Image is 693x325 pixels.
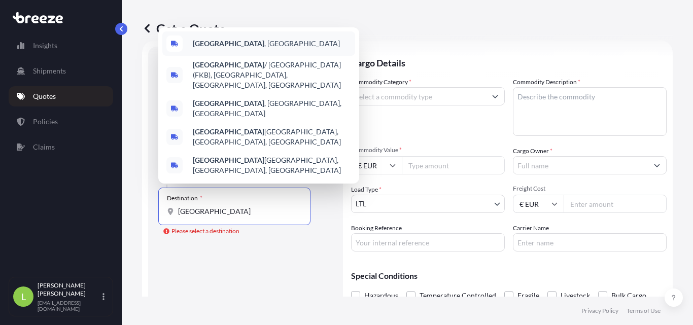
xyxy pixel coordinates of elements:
p: Terms of Use [627,307,661,315]
label: Commodity Category [351,77,411,87]
p: [PERSON_NAME] [PERSON_NAME] [38,281,100,298]
span: Load Type [351,185,382,195]
span: / [GEOGRAPHIC_DATA] (FKB), [GEOGRAPHIC_DATA], [GEOGRAPHIC_DATA], [GEOGRAPHIC_DATA] [193,60,351,90]
span: Temperature Controlled [420,288,496,303]
span: Commodity Value [351,146,505,154]
span: L [21,292,26,302]
b: [GEOGRAPHIC_DATA] [193,156,264,164]
input: Your internal reference [351,233,505,251]
p: Privacy Policy [581,307,618,315]
div: Show suggestions [158,27,359,184]
p: Insights [33,41,57,51]
input: Full name [513,156,648,174]
input: Enter name [513,233,667,251]
input: Enter amount [564,195,667,213]
span: Livestock [561,288,590,303]
input: Select a commodity type [352,87,486,105]
span: , [GEOGRAPHIC_DATA], [GEOGRAPHIC_DATA] [193,98,351,119]
p: Policies [33,117,58,127]
b: [GEOGRAPHIC_DATA] [193,60,264,69]
label: Commodity Description [513,77,580,87]
b: [GEOGRAPHIC_DATA] [193,99,264,107]
label: Carrier Name [513,223,549,233]
div: Please select a destination [163,226,239,236]
b: [GEOGRAPHIC_DATA] [193,127,264,136]
input: Type amount [402,156,505,174]
button: Show suggestions [648,156,666,174]
span: Bulk Cargo [611,288,646,303]
span: Fragile [517,288,539,303]
b: [GEOGRAPHIC_DATA] [193,39,264,48]
div: Destination [167,194,202,202]
span: Freight Cost [513,185,667,193]
p: Get a Quote [142,20,226,37]
span: [GEOGRAPHIC_DATA], [GEOGRAPHIC_DATA], [GEOGRAPHIC_DATA] [193,155,351,175]
input: Destination [178,206,298,216]
label: Cargo Owner [513,146,552,156]
p: Claims [33,142,55,152]
p: Quotes [33,91,56,101]
p: [EMAIL_ADDRESS][DOMAIN_NAME] [38,300,100,312]
span: LTL [356,199,366,209]
p: Cargo Details [351,47,667,77]
p: Special Conditions [351,272,667,280]
span: Hazardous [364,288,398,303]
p: Shipments [33,66,66,76]
span: [GEOGRAPHIC_DATA], [GEOGRAPHIC_DATA], [GEOGRAPHIC_DATA] [193,127,351,147]
button: Show suggestions [486,87,504,105]
span: , [GEOGRAPHIC_DATA] [193,39,340,49]
label: Booking Reference [351,223,402,233]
